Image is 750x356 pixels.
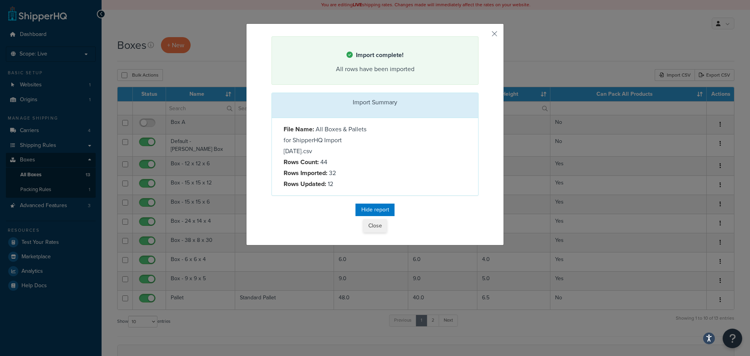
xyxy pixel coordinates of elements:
div: All Boxes & Pallets for ShipperHQ Import [DATE].csv 44 32 12 [278,124,375,190]
h4: Import complete! [282,50,468,60]
strong: Rows Updated: [284,179,326,188]
h3: Import Summary [278,99,472,106]
strong: Rows Count: [284,157,319,166]
strong: Rows Imported: [284,168,327,177]
button: Hide report [355,204,395,216]
div: All rows have been imported [282,64,468,75]
strong: File Name: [284,125,314,134]
button: Close [363,219,387,233]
